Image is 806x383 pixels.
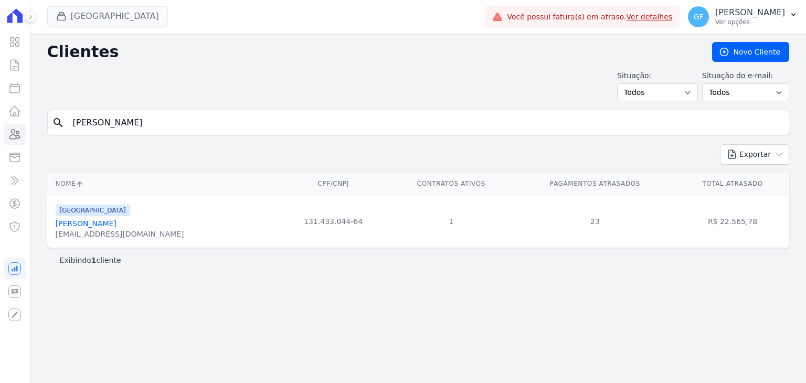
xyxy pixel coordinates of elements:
[47,6,168,26] button: [GEOGRAPHIC_DATA]
[514,195,676,248] td: 23
[67,112,784,133] input: Buscar por nome, CPF ou e-mail
[694,13,704,20] span: GF
[715,18,785,26] p: Ver opções
[676,173,789,195] th: Total Atrasado
[514,173,676,195] th: Pagamentos Atrasados
[627,13,673,21] a: Ver detalhes
[617,70,698,81] label: Situação:
[388,195,514,248] td: 1
[712,42,789,62] a: Novo Cliente
[278,173,388,195] th: CPF/CNPJ
[60,255,121,265] p: Exibindo cliente
[507,12,672,23] span: Você possui fatura(s) em atraso.
[47,42,695,61] h2: Clientes
[680,2,806,31] button: GF [PERSON_NAME] Ver opções
[47,173,279,195] th: Nome
[702,70,789,81] label: Situação do e-mail:
[56,229,184,239] div: [EMAIL_ADDRESS][DOMAIN_NAME]
[715,7,785,18] p: [PERSON_NAME]
[52,116,65,129] i: search
[676,195,789,248] td: R$ 22.565,78
[388,173,514,195] th: Contratos Ativos
[720,144,789,165] button: Exportar
[56,205,130,216] span: [GEOGRAPHIC_DATA]
[91,256,97,264] b: 1
[278,195,388,248] td: 131.433.044-64
[56,219,116,228] a: [PERSON_NAME]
